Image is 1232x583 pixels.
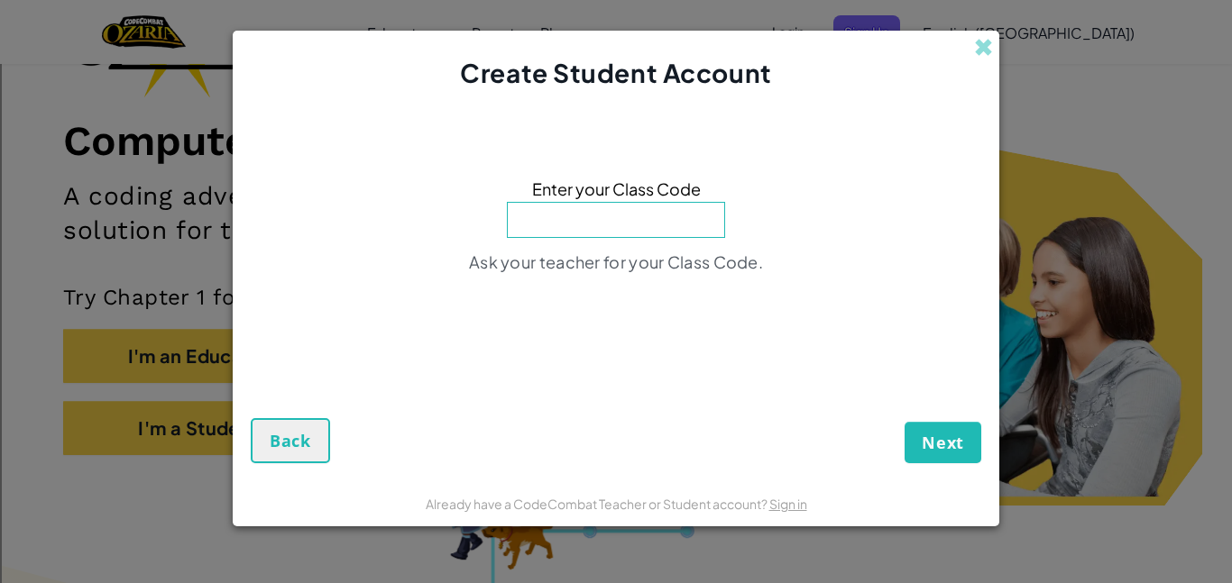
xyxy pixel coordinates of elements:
[7,56,1225,72] div: Delete
[469,251,763,272] span: Ask your teacher for your Class Code.
[7,72,1225,88] div: Options
[7,121,1225,137] div: Move To ...
[532,176,701,202] span: Enter your Class Code
[7,7,1225,23] div: Sort A > Z
[426,496,769,512] span: Already have a CodeCombat Teacher or Student account?
[769,496,807,512] a: Sign in
[251,418,330,463] button: Back
[7,88,1225,105] div: Sign out
[270,430,311,451] span: Back
[905,422,981,463] button: Next
[7,105,1225,121] div: Rename
[922,432,964,453] span: Next
[460,57,771,88] span: Create Student Account
[7,40,1225,56] div: Move To ...
[7,23,1225,40] div: Sort New > Old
